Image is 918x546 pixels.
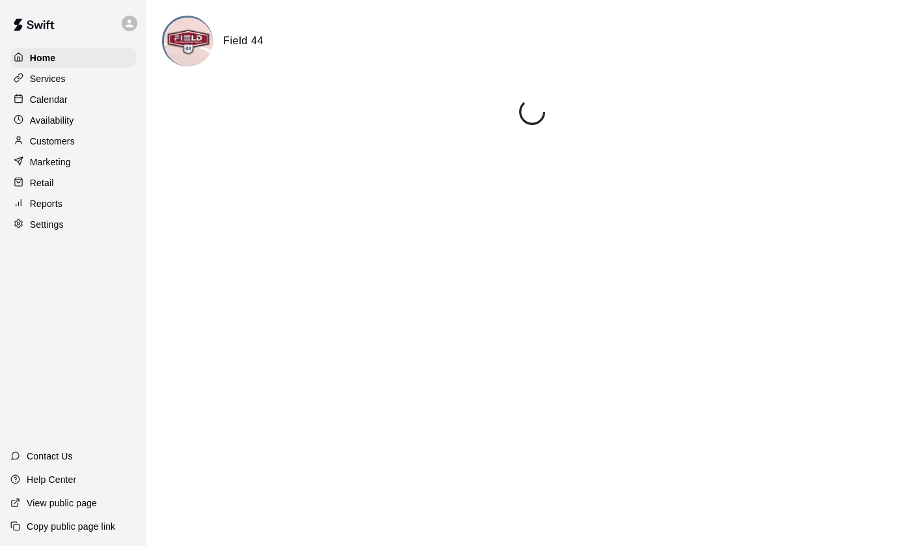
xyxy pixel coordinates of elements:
[30,197,62,210] p: Reports
[30,51,56,64] p: Home
[164,18,213,66] img: Field 44 logo
[30,72,66,85] p: Services
[30,218,64,231] p: Settings
[30,156,71,169] p: Marketing
[27,497,97,510] p: View public page
[223,33,263,49] h6: Field 44
[10,173,136,193] a: Retail
[10,90,136,109] a: Calendar
[27,473,76,486] p: Help Center
[10,194,136,213] a: Reports
[10,69,136,89] a: Services
[10,48,136,68] a: Home
[10,111,136,130] a: Availability
[10,152,136,172] a: Marketing
[27,450,73,463] p: Contact Us
[30,93,68,106] p: Calendar
[27,520,115,533] p: Copy public page link
[10,131,136,151] a: Customers
[30,135,75,148] p: Customers
[30,114,74,127] p: Availability
[30,176,54,189] p: Retail
[10,215,136,234] a: Settings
